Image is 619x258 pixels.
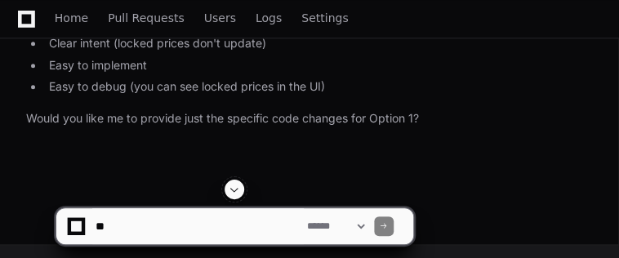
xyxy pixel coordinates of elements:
[44,78,572,96] li: Easy to debug (you can see locked prices in the UI)
[55,13,88,23] span: Home
[108,13,184,23] span: Pull Requests
[301,13,348,23] span: Settings
[204,13,236,23] span: Users
[256,13,282,23] span: Logs
[26,109,572,128] p: Would you like me to provide just the specific code changes for Option 1?
[44,34,572,53] li: Clear intent (locked prices don't update)
[44,56,572,75] li: Easy to implement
